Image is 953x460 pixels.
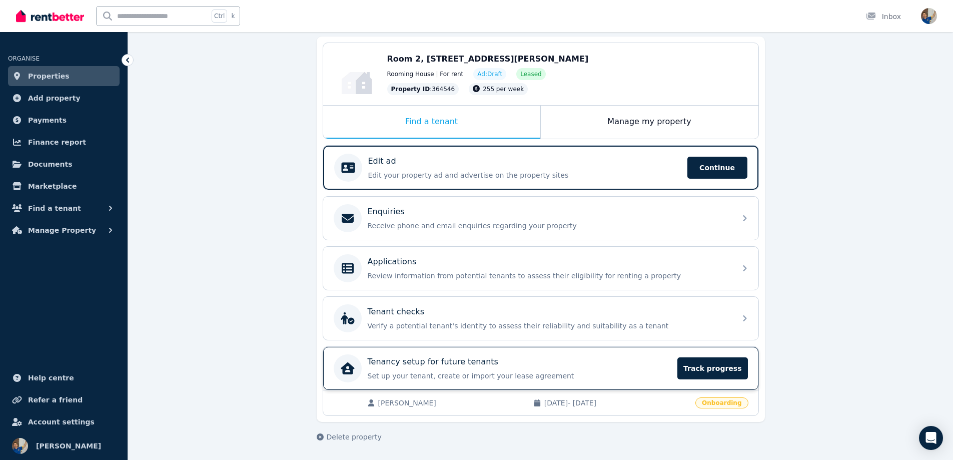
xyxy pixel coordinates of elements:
[323,197,758,240] a: EnquiriesReceive phone and email enquiries regarding your property
[391,85,430,93] span: Property ID
[28,70,70,82] span: Properties
[368,221,730,231] p: Receive phone and email enquiries regarding your property
[8,198,120,218] button: Find a tenant
[28,136,86,148] span: Finance report
[8,368,120,388] a: Help centre
[323,297,758,340] a: Tenant checksVerify a potential tenant's identity to assess their reliability and suitability as ...
[8,220,120,240] button: Manage Property
[8,88,120,108] a: Add property
[28,394,83,406] span: Refer a friend
[368,356,498,368] p: Tenancy setup for future tenants
[323,106,540,139] div: Find a tenant
[323,146,758,190] a: Edit adEdit your property ad and advertise on the property sitesContinue
[866,12,901,22] div: Inbox
[8,176,120,196] a: Marketplace
[323,247,758,290] a: ApplicationsReview information from potential tenants to assess their eligibility for renting a p...
[520,70,541,78] span: Leased
[28,372,74,384] span: Help centre
[28,416,95,428] span: Account settings
[8,66,120,86] a: Properties
[921,8,937,24] img: Andy Jeffery
[28,202,81,214] span: Find a tenant
[387,70,464,78] span: Rooming House | For rent
[28,180,77,192] span: Marketplace
[36,440,101,452] span: [PERSON_NAME]
[368,256,417,268] p: Applications
[541,106,758,139] div: Manage my property
[28,224,96,236] span: Manage Property
[8,132,120,152] a: Finance report
[323,347,758,390] a: Tenancy setup for future tenantsSet up your tenant, create or import your lease agreementTrack pr...
[368,206,405,218] p: Enquiries
[919,426,943,450] div: Open Intercom Messenger
[317,432,382,442] button: Delete property
[368,170,681,180] p: Edit your property ad and advertise on the property sites
[28,158,73,170] span: Documents
[16,9,84,24] img: RentBetter
[8,55,40,62] span: ORGANISE
[12,438,28,454] img: Andy Jeffery
[387,83,459,95] div: : 364546
[231,12,235,20] span: k
[8,110,120,130] a: Payments
[477,70,502,78] span: Ad: Draft
[378,398,523,408] span: [PERSON_NAME]
[368,155,396,167] p: Edit ad
[327,432,382,442] span: Delete property
[695,397,748,408] span: Onboarding
[28,114,67,126] span: Payments
[687,157,747,179] span: Continue
[8,154,120,174] a: Documents
[387,54,589,64] span: Room 2, [STREET_ADDRESS][PERSON_NAME]
[8,412,120,432] a: Account settings
[677,357,747,379] span: Track progress
[28,92,81,104] span: Add property
[212,10,227,23] span: Ctrl
[483,86,524,93] span: 255 per week
[544,398,689,408] span: [DATE] - [DATE]
[8,390,120,410] a: Refer a friend
[368,306,425,318] p: Tenant checks
[368,271,730,281] p: Review information from potential tenants to assess their eligibility for renting a property
[368,321,730,331] p: Verify a potential tenant's identity to assess their reliability and suitability as a tenant
[368,371,672,381] p: Set up your tenant, create or import your lease agreement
